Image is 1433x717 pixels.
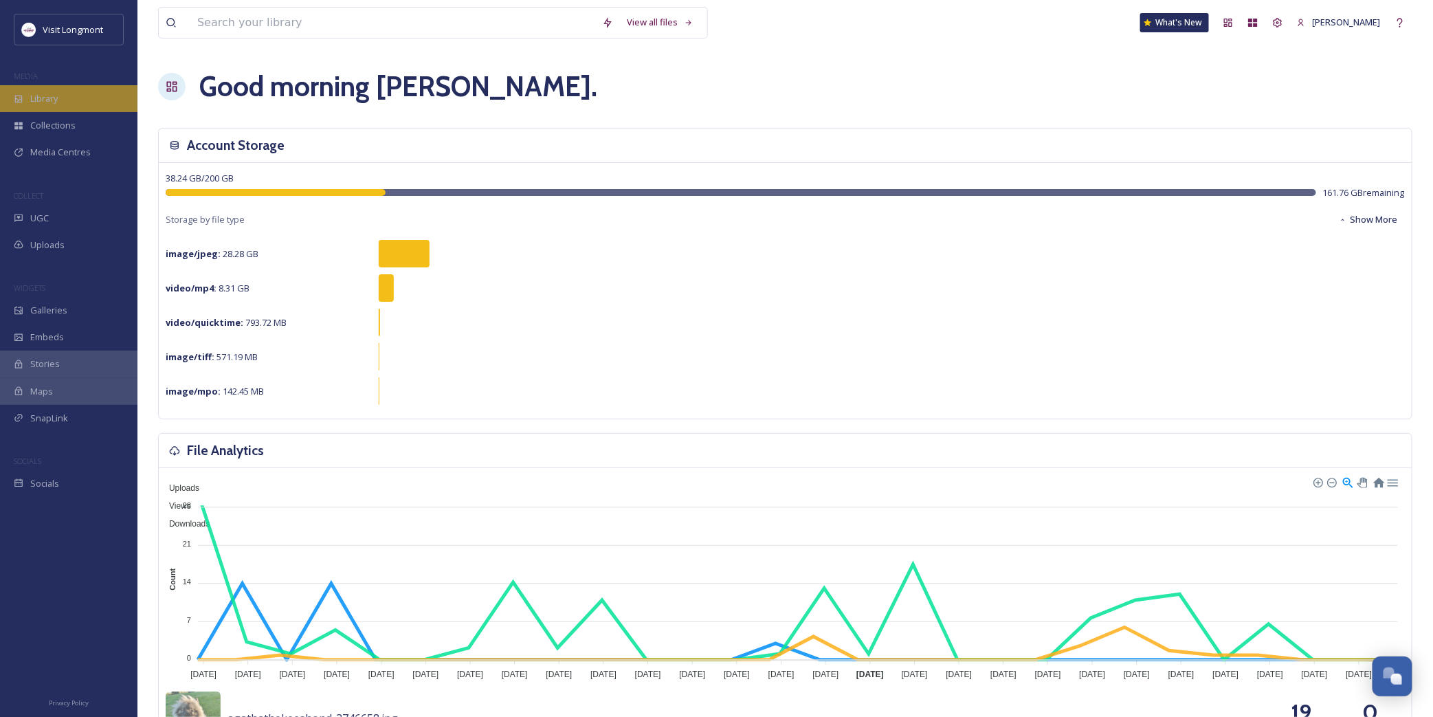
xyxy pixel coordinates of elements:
strong: image/mpo : [166,385,221,397]
strong: image/jpeg : [166,247,221,260]
a: Privacy Policy [49,694,89,710]
tspan: [DATE] [546,670,573,679]
span: [PERSON_NAME] [1313,16,1381,28]
a: What's New [1140,13,1209,32]
span: 8.31 GB [166,282,249,294]
a: View all files [620,9,700,36]
span: UGC [30,212,49,225]
tspan: 0 [187,654,191,662]
tspan: 7 [187,616,191,624]
span: MEDIA [14,71,38,81]
tspan: [DATE] [813,670,839,679]
span: Collections [30,119,76,132]
span: Stories [30,357,60,371]
span: 161.76 GB remaining [1323,186,1405,199]
tspan: [DATE] [1124,670,1150,679]
button: Open Chat [1373,657,1412,696]
tspan: [DATE] [902,670,928,679]
tspan: [DATE] [680,670,706,679]
span: Embeds [30,331,64,344]
tspan: [DATE] [368,670,395,679]
h3: File Analytics [187,441,264,461]
div: Zoom In [1313,477,1322,487]
img: longmont.jpg [22,23,36,36]
tspan: [DATE] [1346,670,1373,679]
div: Panning [1357,478,1366,486]
strong: image/tiff : [166,351,214,363]
span: 142.45 MB [166,385,264,397]
span: 571.19 MB [166,351,258,363]
span: 28.28 GB [166,247,258,260]
div: Selection Zoom [1342,476,1353,487]
span: Views [159,501,191,511]
tspan: [DATE] [1035,670,1061,679]
span: Socials [30,477,59,490]
span: Privacy Policy [49,698,89,707]
tspan: [DATE] [1257,670,1283,679]
tspan: [DATE] [190,670,216,679]
tspan: [DATE] [280,670,306,679]
span: Uploads [30,239,65,252]
tspan: 21 [183,540,191,548]
span: WIDGETS [14,283,45,293]
tspan: [DATE] [1080,670,1106,679]
tspan: [DATE] [990,670,1017,679]
span: Galleries [30,304,67,317]
tspan: [DATE] [946,670,973,679]
span: 793.72 MB [166,316,287,329]
span: Visit Longmont [43,23,103,36]
h1: Good morning [PERSON_NAME] . [199,66,597,107]
tspan: [DATE] [856,670,884,679]
strong: video/quicktime : [166,316,243,329]
span: Media Centres [30,146,91,159]
tspan: [DATE] [768,670,795,679]
tspan: 14 [183,577,191,586]
tspan: [DATE] [1302,670,1328,679]
input: Search your library [190,8,595,38]
span: 38.24 GB / 200 GB [166,172,234,184]
strong: video/mp4 : [166,282,216,294]
div: Zoom Out [1326,477,1336,487]
text: Count [168,569,177,591]
tspan: [DATE] [590,670,616,679]
tspan: [DATE] [1168,670,1195,679]
a: [PERSON_NAME] [1290,9,1388,36]
div: Reset Zoom [1373,476,1384,487]
tspan: [DATE] [324,670,350,679]
span: Uploads [159,483,199,493]
tspan: [DATE] [413,670,439,679]
button: Show More [1332,206,1405,233]
div: Menu [1386,476,1398,487]
tspan: [DATE] [235,670,261,679]
span: SnapLink [30,412,68,425]
tspan: [DATE] [502,670,528,679]
span: SOCIALS [14,456,41,466]
tspan: [DATE] [1213,670,1239,679]
tspan: [DATE] [724,670,750,679]
span: Downloads [159,519,210,529]
h3: Account Storage [187,135,285,155]
tspan: 28 [183,501,191,509]
span: Library [30,92,58,105]
span: Storage by file type [166,213,245,226]
span: Maps [30,385,53,398]
tspan: [DATE] [635,670,661,679]
tspan: [DATE] [457,670,483,679]
span: COLLECT [14,190,43,201]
